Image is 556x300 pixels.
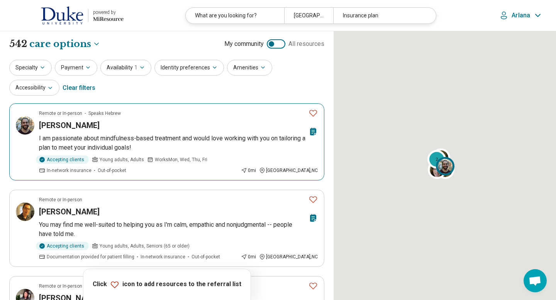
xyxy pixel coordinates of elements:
[39,110,82,117] p: Remote or In-person
[259,253,318,260] div: [GEOGRAPHIC_DATA] , NC
[100,60,151,76] button: Availability1
[36,242,89,250] div: Accepting clients
[39,220,318,239] p: You may find me well-suited to helping you as I'm calm, empathic and nonjudgmental -- people have...
[55,60,97,76] button: Payment
[47,167,92,174] span: In-network insurance
[134,64,137,72] span: 1
[241,253,256,260] div: 0 mi
[39,206,100,217] h3: [PERSON_NAME]
[305,278,321,294] button: Favorite
[427,150,446,169] div: 2
[12,6,124,25] a: Duke Universitypowered by
[524,269,547,292] a: Open chat
[9,60,52,76] button: Specialty
[9,37,100,51] h1: 542
[288,39,324,49] span: All resources
[512,12,530,19] p: Arlana
[227,60,272,76] button: Amenities
[29,37,91,51] span: care options
[284,8,333,24] div: [GEOGRAPHIC_DATA], [GEOGRAPHIC_DATA]
[100,243,190,249] span: Young adults, Adults, Seniors (65 or older)
[41,6,83,25] img: Duke University
[305,192,321,207] button: Favorite
[36,155,89,164] div: Accepting clients
[333,8,431,24] div: Insurance plan
[186,8,284,24] div: What are you looking for?
[305,105,321,121] button: Favorite
[93,9,124,16] div: powered by
[98,167,126,174] span: Out-of-pocket
[155,156,207,163] span: Works Mon, Wed, Thu, Fri
[47,253,134,260] span: Documentation provided for patient filling
[93,280,241,289] p: Click icon to add resources to the referral list
[259,167,318,174] div: [GEOGRAPHIC_DATA] , NC
[63,79,95,97] div: Clear filters
[100,156,144,163] span: Young adults, Adults
[39,120,100,131] h3: [PERSON_NAME]
[39,134,318,152] p: I am passionate about mindfulness-based treatment and would love working with you on tailoring a ...
[141,253,185,260] span: In-network insurance
[192,253,220,260] span: Out-of-pocket
[9,80,59,96] button: Accessibility
[241,167,256,174] div: 0 mi
[224,39,264,49] span: My community
[154,60,224,76] button: Identity preferences
[88,110,121,117] span: Speaks Hebrew
[39,196,82,203] p: Remote or In-person
[39,283,82,290] p: Remote or In-person
[29,37,100,51] button: Care options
